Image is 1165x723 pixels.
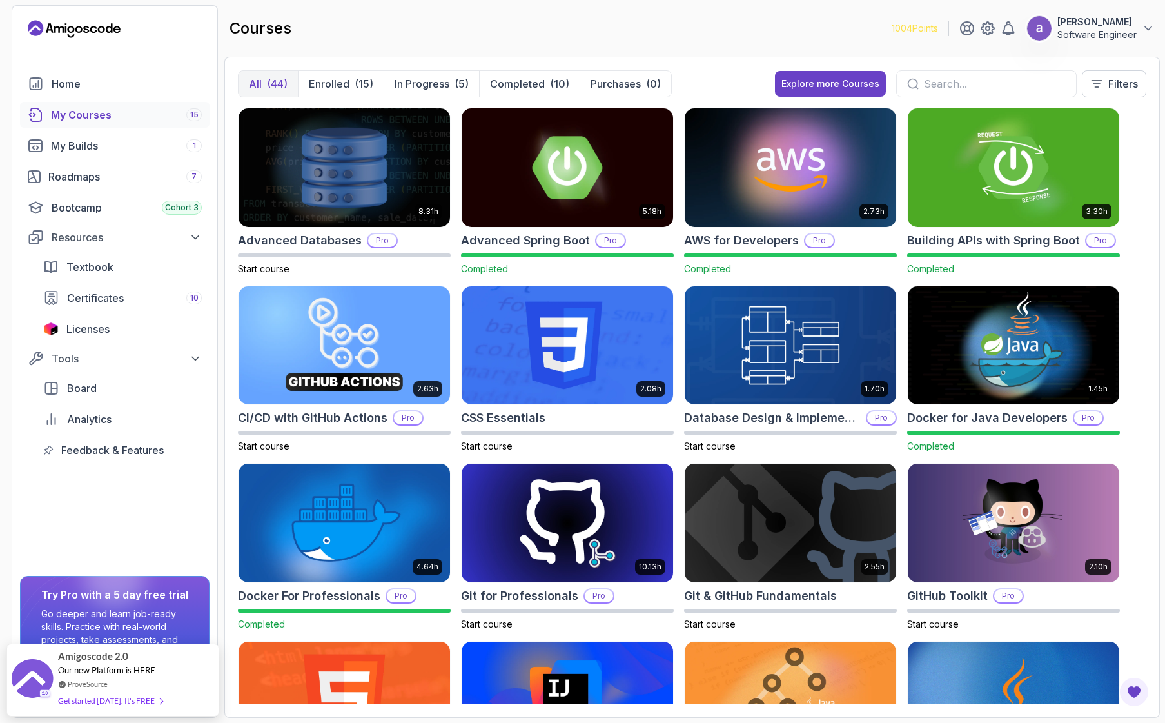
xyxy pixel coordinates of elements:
button: In Progress(5) [384,71,479,97]
span: Completed [238,619,285,629]
a: board [35,375,210,401]
button: Explore more Courses [775,71,886,97]
span: Start course [684,441,736,451]
p: Pro [1074,411,1102,424]
span: Start course [238,441,289,451]
a: bootcamp [20,195,210,221]
div: (0) [646,76,661,92]
div: Roadmaps [48,169,202,184]
a: courses [20,102,210,128]
span: Completed [684,263,731,274]
p: 4.64h [416,562,438,572]
span: Cohort 3 [165,203,199,213]
p: Pro [368,234,396,247]
img: Advanced Databases card [239,108,450,227]
img: Docker For Professionals card [239,464,450,582]
div: (15) [355,76,373,92]
p: 1.45h [1088,384,1108,394]
a: roadmaps [20,164,210,190]
h2: Advanced Databases [238,232,362,250]
button: Tools [20,347,210,370]
h2: courses [230,18,291,39]
h2: Git for Professionals [461,587,578,605]
p: All [249,76,262,92]
h2: AWS for Developers [684,232,799,250]
span: 15 [190,110,199,120]
p: In Progress [395,76,449,92]
div: (5) [455,76,469,92]
div: Resources [52,230,202,245]
img: CSS Essentials card [462,286,673,405]
span: Completed [907,441,954,451]
span: Certificates [67,290,124,306]
span: Start course [461,441,513,451]
img: Docker for Java Developers card [908,286,1119,405]
img: user profile image [1027,16,1052,41]
a: licenses [35,316,210,342]
span: Amigoscode 2.0 [58,649,128,664]
span: Completed [461,263,508,274]
img: Advanced Spring Boot card [462,108,673,227]
a: ProveSource [68,678,108,689]
span: Our new Platform is HERE [58,665,155,675]
p: Completed [490,76,545,92]
img: Database Design & Implementation card [685,286,896,405]
img: CI/CD with GitHub Actions card [239,286,450,405]
p: Pro [585,589,613,602]
p: 2.63h [417,384,438,394]
span: Start course [907,619,959,629]
a: textbook [35,254,210,280]
span: 10 [190,293,199,303]
span: Textbook [66,259,113,275]
p: Pro [394,411,422,424]
button: user profile image[PERSON_NAME]Software Engineer [1026,15,1155,41]
p: Enrolled [309,76,349,92]
img: provesource social proof notification image [12,659,54,701]
a: Landing page [28,19,121,39]
button: Purchases(0) [580,71,671,97]
p: [PERSON_NAME] [1057,15,1137,28]
div: Get started [DATE]. It's FREE [58,693,162,708]
div: Explore more Courses [781,77,879,90]
img: Git for Professionals card [462,464,673,582]
p: Pro [994,589,1023,602]
h2: GitHub Toolkit [907,587,988,605]
span: Start course [461,619,513,629]
h2: Building APIs with Spring Boot [907,232,1080,250]
input: Search... [924,76,1066,92]
p: Pro [805,234,834,247]
span: 7 [191,172,197,182]
a: certificates [35,285,210,311]
p: 10.13h [639,562,661,572]
p: 2.08h [640,384,661,394]
p: Filters [1108,76,1138,92]
button: Completed(10) [479,71,580,97]
p: 1004 Points [892,22,938,35]
a: home [20,71,210,97]
a: builds [20,133,210,159]
h2: Advanced Spring Boot [461,232,590,250]
div: (44) [267,76,288,92]
div: My Builds [51,138,202,154]
div: Tools [52,351,202,366]
img: AWS for Developers card [685,108,896,227]
h2: CI/CD with GitHub Actions [238,409,387,427]
img: jetbrains icon [43,322,59,335]
p: Go deeper and learn job-ready skills. Practice with real-world projects, take assessments, and ea... [41,608,188,659]
h2: Docker For Professionals [238,587,380,605]
p: Pro [596,234,625,247]
p: 1.70h [865,384,885,394]
p: 5.18h [643,206,661,217]
span: Start course [238,263,289,274]
button: Resources [20,226,210,249]
span: Start course [684,619,736,629]
p: 8.31h [418,206,438,217]
a: feedback [35,437,210,463]
div: My Courses [51,107,202,123]
h2: Database Design & Implementation [684,409,861,427]
p: Pro [1086,234,1115,247]
img: Git & GitHub Fundamentals card [685,464,896,582]
img: GitHub Toolkit card [908,464,1119,582]
button: Filters [1082,70,1146,97]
